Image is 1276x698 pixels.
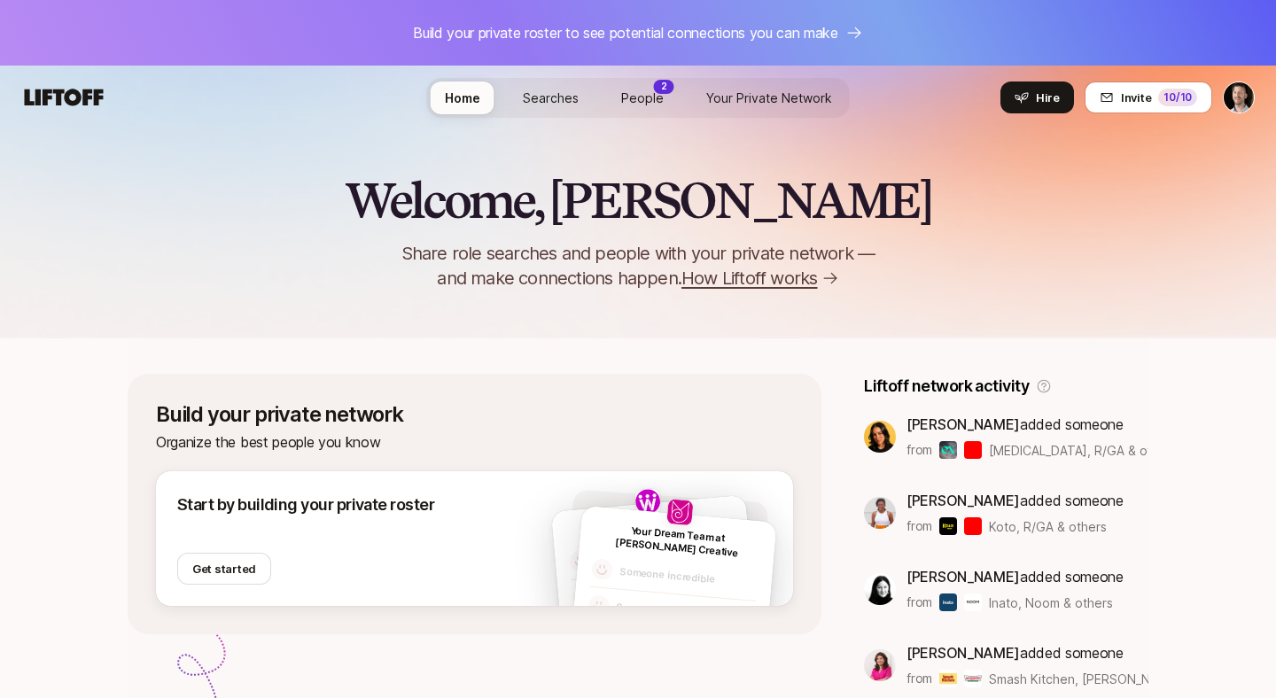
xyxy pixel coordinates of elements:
[864,374,1029,399] p: Liftoff network activity
[619,563,759,592] p: Someone incredible
[523,89,579,107] span: Searches
[706,89,832,107] span: Your Private Network
[1121,89,1151,106] span: Invite
[906,641,1148,664] p: added someone
[906,489,1124,512] p: added someone
[1000,81,1074,113] button: Hire
[177,492,434,517] p: Start by building your private roster
[906,516,932,537] p: from
[964,593,982,611] img: Noom
[1223,81,1255,113] button: Josh Silverman
[964,517,982,535] img: R/GA
[989,517,1107,536] span: Koto, R/GA & others
[681,266,817,291] span: How Liftoff works
[177,553,271,585] button: Get started
[906,668,932,689] p: from
[989,671,1233,686] span: Smash Kitchen, [PERSON_NAME] & others
[156,402,793,427] p: Build your private network
[906,413,1148,436] p: added someone
[666,499,693,525] img: 0be26747_1373_4e31_bc11_674355e1a0ae.jfif
[445,89,480,107] span: Home
[939,670,957,687] img: Smash Kitchen
[681,266,838,291] a: How Liftoff works
[864,649,896,681] img: 9e09e871_5697_442b_ae6e_b16e3f6458f8.jpg
[372,241,904,291] p: Share role searches and people with your private network — and make connections happen.
[906,439,932,461] p: from
[906,415,1020,433] span: [PERSON_NAME]
[156,430,793,454] p: Organize the best people you know
[964,670,982,687] img: Krispy Kreme
[431,81,494,114] a: Home
[615,524,739,560] span: Your Dream Team at [PERSON_NAME] Creative
[906,592,932,613] p: from
[413,21,838,44] p: Build your private roster to see potential connections you can make
[1158,89,1197,106] div: 10 /10
[345,174,932,227] h2: Welcome, [PERSON_NAME]
[906,565,1124,588] p: added someone
[1085,81,1212,113] button: Invite10/10
[692,81,846,114] a: Your Private Network
[964,441,982,459] img: R/GA
[572,586,595,609] img: default-avatar.svg
[661,80,667,93] p: 2
[989,593,1113,612] span: Inato, Noom & others
[864,573,896,605] img: a3942a61_22c7_49ae_8a4f_3b047f1ae9c4.jpg
[864,421,896,453] img: 4f83536c_0bec_44b9_b4cf_b50e4dcc28b6.jpg
[587,594,611,617] img: default-avatar.svg
[634,488,661,515] img: 2de8f1cb_16d8_4b26_9133_d5632860e96f.jfif
[906,568,1020,586] span: [PERSON_NAME]
[939,441,957,459] img: Exposure Therapy
[569,549,592,572] img: default-avatar.svg
[939,593,957,611] img: Inato
[989,441,1148,460] span: [MEDICAL_DATA], R/GA & others
[621,89,664,107] span: People
[939,517,957,535] img: Koto
[906,492,1020,509] span: [PERSON_NAME]
[1036,89,1060,106] span: Hire
[1224,82,1254,112] img: Josh Silverman
[509,81,593,114] a: Searches
[591,558,614,581] img: default-avatar.svg
[906,644,1020,662] span: [PERSON_NAME]
[607,81,678,114] a: People2
[864,497,896,529] img: 66d235e1_6d44_4c31_95e6_c22ebe053916.jpg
